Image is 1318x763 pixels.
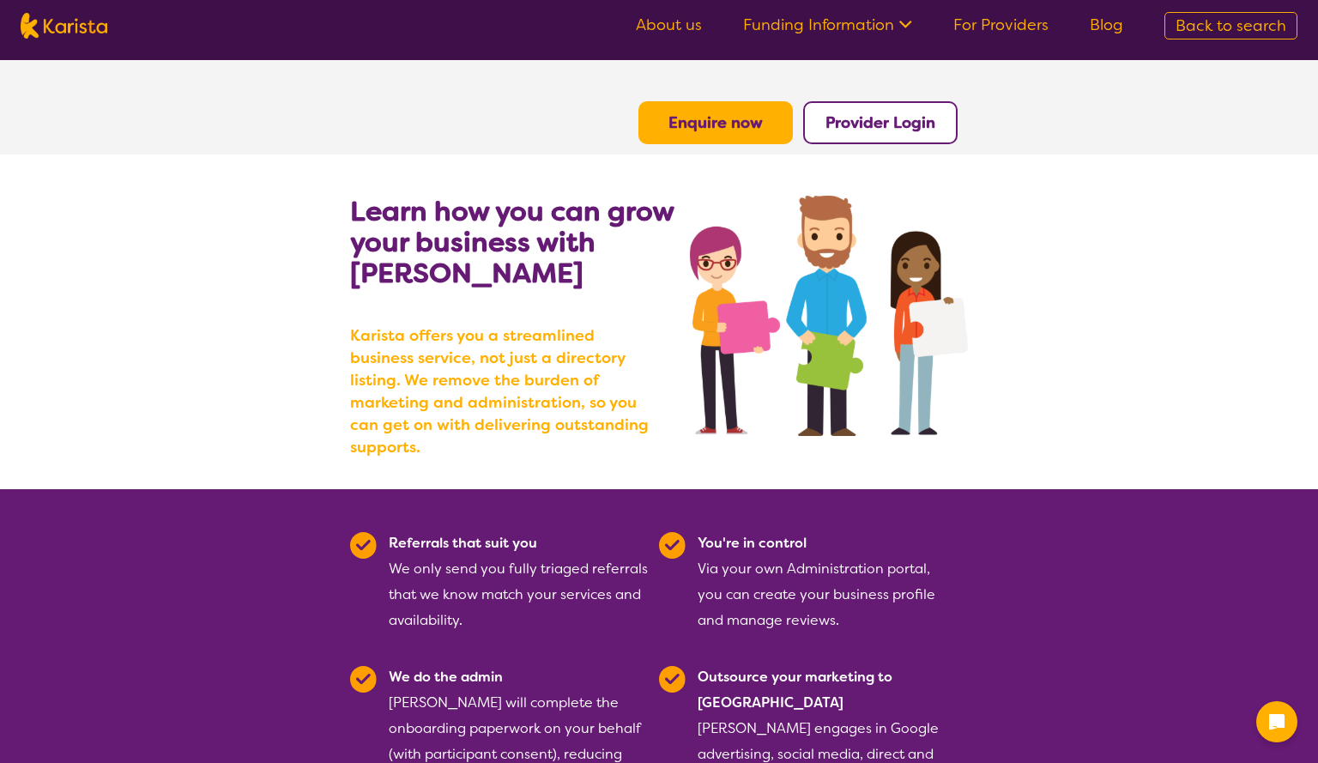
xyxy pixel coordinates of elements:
button: Enquire now [638,101,793,144]
img: Tick [659,666,686,693]
img: Tick [350,666,377,693]
b: We do the admin [389,668,503,686]
b: Outsource your marketing to [GEOGRAPHIC_DATA] [698,668,892,712]
button: Provider Login [803,101,958,144]
b: Karista offers you a streamlined business service, not just a directory listing. We remove the bu... [350,324,659,458]
a: Provider Login [825,112,935,133]
b: Learn how you can grow your business with [PERSON_NAME] [350,193,674,291]
a: Enquire now [668,112,763,133]
img: grow your business with Karista [690,196,968,436]
a: Funding Information [743,15,912,35]
span: Back to search [1176,15,1286,36]
a: Blog [1090,15,1123,35]
b: Referrals that suit you [389,534,537,552]
img: Karista logo [21,13,107,39]
a: About us [636,15,702,35]
img: Tick [350,532,377,559]
b: You're in control [698,534,807,552]
div: Via your own Administration portal, you can create your business profile and manage reviews. [698,530,958,633]
a: Back to search [1164,12,1297,39]
div: We only send you fully triaged referrals that we know match your services and availability. [389,530,649,633]
a: For Providers [953,15,1049,35]
img: Tick [659,532,686,559]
